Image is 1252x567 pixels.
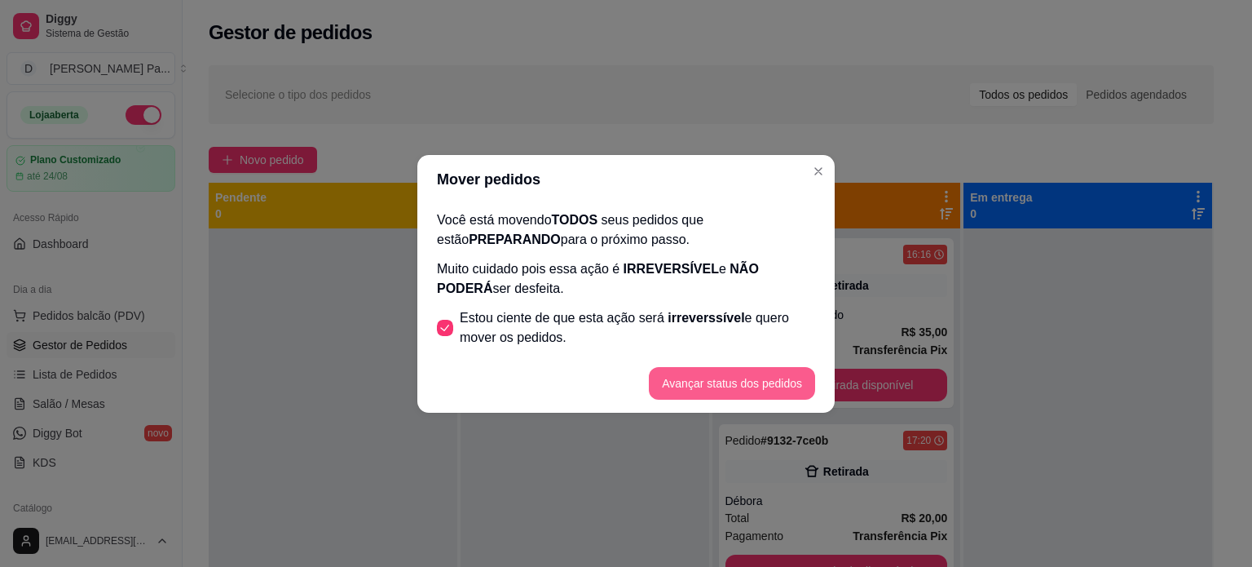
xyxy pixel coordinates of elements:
[805,158,831,184] button: Close
[649,367,815,400] button: Avançar status dos pedidos
[437,210,815,250] p: Você está movendo seus pedidos que estão para o próximo passo.
[437,262,759,295] span: NÃO PODERÁ
[624,262,719,276] span: IRREVERSÍVEL
[552,213,598,227] span: TODOS
[437,259,815,299] p: Muito cuidado pois essa ação é e ser desfeita.
[469,233,561,246] span: PREPARANDO
[668,311,744,325] span: irreverssível
[417,155,835,204] header: Mover pedidos
[460,308,815,348] span: Estou ciente de que esta ação será e quero mover os pedidos.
